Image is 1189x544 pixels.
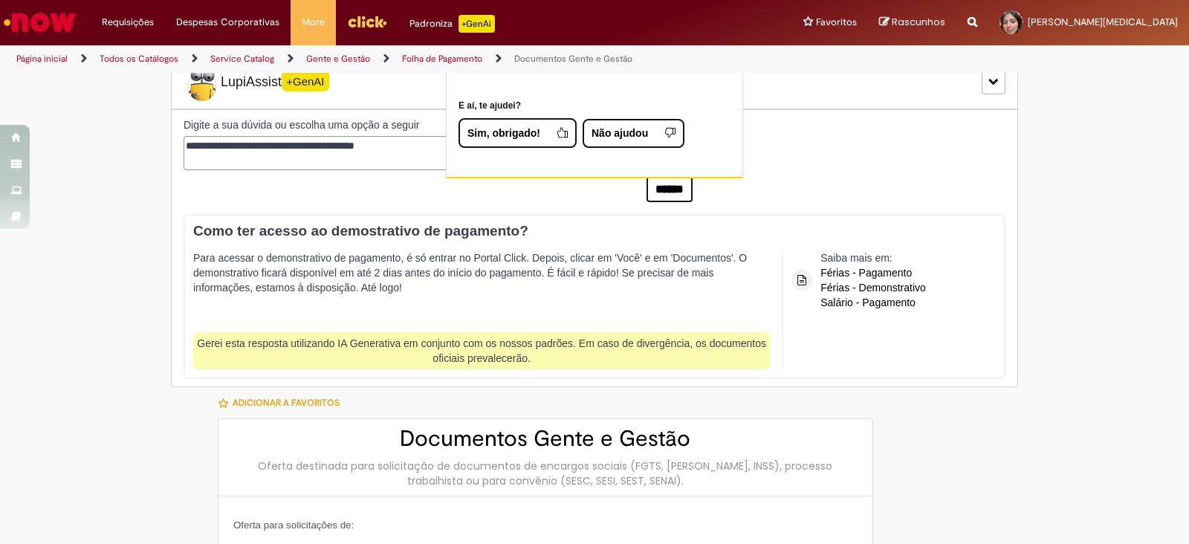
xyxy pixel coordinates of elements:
[583,119,684,148] button: Não ajudou
[16,53,68,65] a: Página inicial
[218,387,348,418] button: Adicionar a Favoritos
[1028,16,1178,28] span: [PERSON_NAME][MEDICAL_DATA]
[467,126,546,140] span: Sim, obrigado!
[820,250,926,310] div: Saiba mais em:
[592,126,654,140] span: Não ajudou
[816,15,857,30] span: Favoritos
[879,16,945,30] a: Rascunhos
[176,15,279,30] span: Despesas Corporativas
[11,45,782,73] ul: Trilhas de página
[402,53,482,65] a: Folha de Pagamento
[892,15,945,29] span: Rascunhos
[102,15,154,30] span: Requisições
[459,100,730,112] p: E aí, te ajudei?
[459,15,495,33] p: +GenAi
[1,7,78,37] img: ServiceNow
[193,224,980,239] h3: Como ter acesso ao demostrativo de pagamento?
[233,397,340,409] span: Adicionar a Favoritos
[459,118,577,148] button: Sim, obrigado!
[233,459,858,488] div: Oferta destinada para solicitação de documentos de encargos sociais (FGTS, [PERSON_NAME], INSS), ...
[306,53,370,65] a: Gente e Gestão
[514,53,632,65] a: Documentos Gente e Gestão
[347,10,387,33] img: click_logo_yellow_360x200.png
[302,15,325,30] span: More
[193,250,770,325] p: Para acessar o demonstrativo de pagamento, é só entrar no Portal Click. Depois, clicar em 'Você' ...
[210,53,274,65] a: Service Catalog
[233,427,858,451] h2: Documentos Gente e Gestão
[193,332,770,369] div: Gerei esta resposta utilizando IA Generativa em conjunto com os nossos padrões. Em caso de diverg...
[100,53,178,65] a: Todos os Catálogos
[409,15,495,33] div: Padroniza
[233,519,354,531] span: Oferta para solicitações de:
